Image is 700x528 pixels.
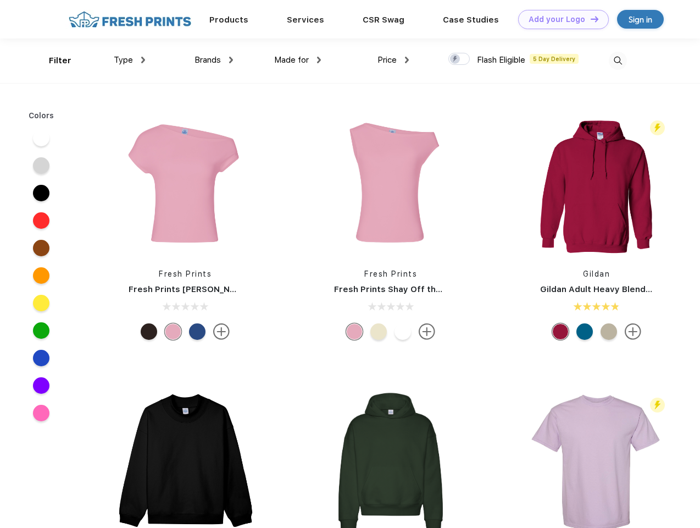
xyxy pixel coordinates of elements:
[141,57,145,63] img: dropdown.png
[165,323,181,340] div: Light Pink
[334,284,503,294] a: Fresh Prints Shay Off the Shoulder Tank
[395,323,411,340] div: White
[112,111,258,257] img: func=resize&h=266
[65,10,195,29] img: fo%20logo%202.webp
[419,323,435,340] img: more.svg
[287,15,324,25] a: Services
[576,323,593,340] div: Antique Sapphire
[213,323,230,340] img: more.svg
[529,15,585,24] div: Add your Logo
[377,55,397,65] span: Price
[317,57,321,63] img: dropdown.png
[530,54,579,64] span: 5 Day Delivery
[129,284,342,294] a: Fresh Prints [PERSON_NAME] Off the Shoulder Top
[583,269,610,278] a: Gildan
[625,323,641,340] img: more.svg
[629,13,652,26] div: Sign in
[650,398,665,413] img: flash_active_toggle.svg
[274,55,309,65] span: Made for
[405,57,409,63] img: dropdown.png
[609,52,627,70] img: desktop_search.svg
[617,10,664,29] a: Sign in
[49,54,71,67] div: Filter
[159,269,212,278] a: Fresh Prints
[591,16,598,22] img: DT
[189,323,205,340] div: True Blue
[650,120,665,135] img: flash_active_toggle.svg
[364,269,417,278] a: Fresh Prints
[141,323,157,340] div: Brown
[229,57,233,63] img: dropdown.png
[363,15,404,25] a: CSR Swag
[601,323,617,340] div: Sand
[318,111,464,257] img: func=resize&h=266
[209,15,248,25] a: Products
[552,323,569,340] div: Antiq Cherry Red
[477,55,525,65] span: Flash Eligible
[20,110,63,122] div: Colors
[114,55,133,65] span: Type
[195,55,221,65] span: Brands
[346,323,363,340] div: Light Pink
[370,323,387,340] div: Yellow
[524,111,670,257] img: func=resize&h=266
